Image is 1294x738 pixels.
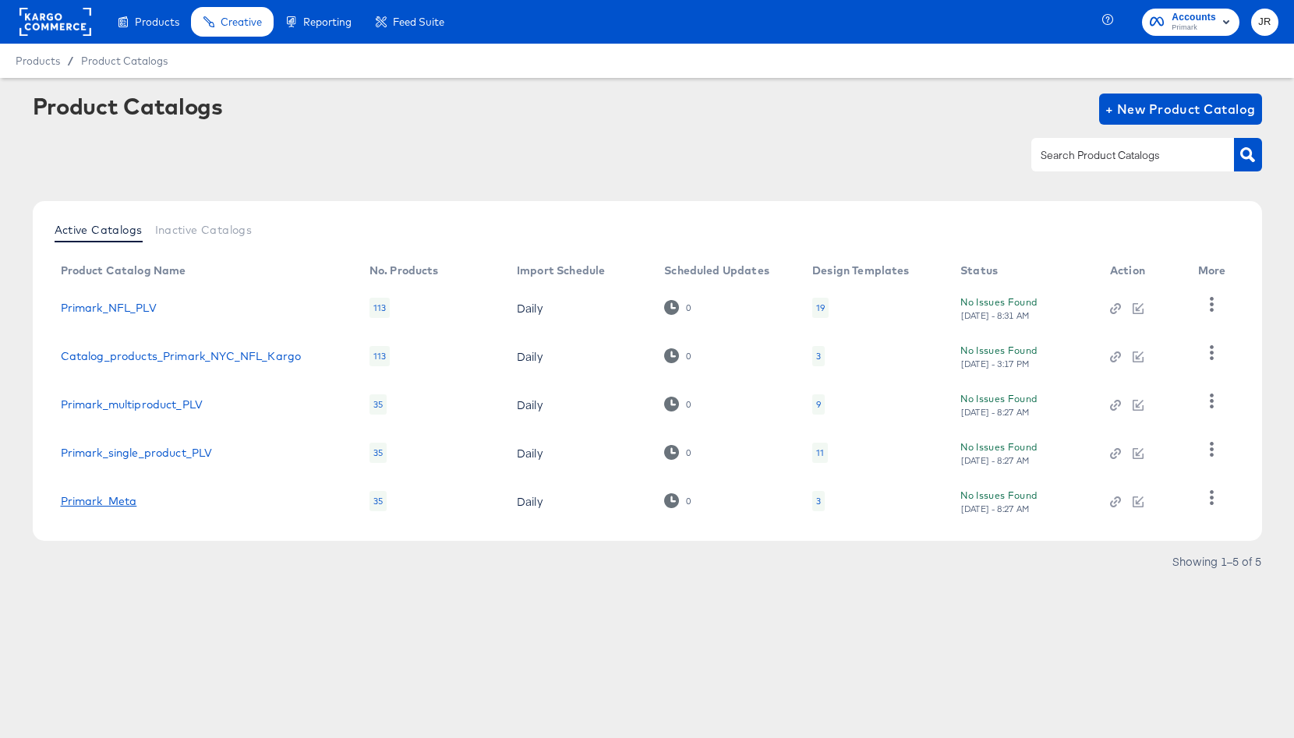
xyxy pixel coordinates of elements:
[664,493,691,508] div: 0
[1172,22,1216,34] span: Primark
[812,443,828,463] div: 11
[155,224,253,236] span: Inactive Catalogs
[61,495,137,507] a: Primark_Meta
[812,491,825,511] div: 3
[33,94,223,118] div: Product Catalogs
[1038,147,1204,164] input: Search Product Catalogs
[1098,259,1186,284] th: Action
[55,224,143,236] span: Active Catalogs
[61,398,203,411] a: Primark_multiproduct_PLV
[393,16,444,28] span: Feed Suite
[369,491,387,511] div: 35
[664,300,691,315] div: 0
[504,284,652,332] td: Daily
[504,332,652,380] td: Daily
[948,259,1098,284] th: Status
[61,447,213,459] a: Primark_single_product_PLV
[812,394,825,415] div: 9
[135,16,179,28] span: Products
[61,302,157,314] a: Primark_NFL_PLV
[369,394,387,415] div: 35
[685,496,691,507] div: 0
[816,495,821,507] div: 3
[1186,259,1245,284] th: More
[369,443,387,463] div: 35
[685,399,691,410] div: 0
[1251,9,1278,36] button: JR
[369,298,390,318] div: 113
[60,55,81,67] span: /
[1099,94,1262,125] button: + New Product Catalog
[685,302,691,313] div: 0
[685,351,691,362] div: 0
[664,397,691,411] div: 0
[61,264,186,277] div: Product Catalog Name
[816,302,825,314] div: 19
[812,346,825,366] div: 3
[816,398,821,411] div: 9
[816,447,824,459] div: 11
[812,264,909,277] div: Design Templates
[1257,13,1272,31] span: JR
[1142,9,1239,36] button: AccountsPrimark
[1105,98,1256,120] span: + New Product Catalog
[221,16,262,28] span: Creative
[1172,9,1216,26] span: Accounts
[81,55,168,67] a: Product Catalogs
[664,348,691,363] div: 0
[517,264,605,277] div: Import Schedule
[664,264,769,277] div: Scheduled Updates
[504,429,652,477] td: Daily
[812,298,829,318] div: 19
[504,380,652,429] td: Daily
[303,16,352,28] span: Reporting
[685,447,691,458] div: 0
[1172,556,1262,567] div: Showing 1–5 of 5
[369,346,390,366] div: 113
[504,477,652,525] td: Daily
[61,350,302,362] a: Catalog_products_Primark_NYC_NFL_Kargo
[664,445,691,460] div: 0
[816,350,821,362] div: 3
[369,264,439,277] div: No. Products
[16,55,60,67] span: Products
